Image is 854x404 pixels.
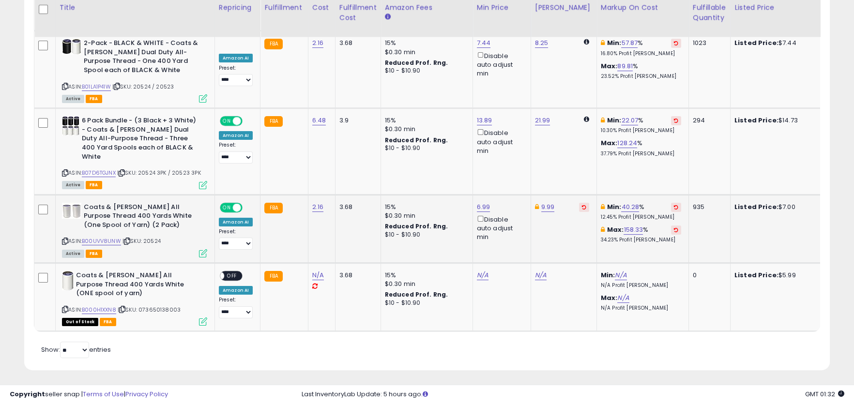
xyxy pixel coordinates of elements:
[100,318,116,326] span: FBA
[693,39,723,47] div: 1023
[62,116,207,188] div: ASIN:
[62,95,84,103] span: All listings currently available for purchase on Amazon
[241,203,257,211] span: OFF
[385,125,465,134] div: $0.30 min
[734,270,778,280] b: Listed Price:
[535,2,593,13] div: [PERSON_NAME]
[477,116,492,125] a: 13.89
[385,116,465,125] div: 15%
[601,39,681,57] div: %
[535,116,550,125] a: 21.99
[82,169,116,177] a: B07D6TGJNX
[477,202,490,212] a: 6.99
[125,389,168,399] a: Privacy Policy
[264,203,282,213] small: FBA
[615,270,626,280] a: N/A
[219,218,253,226] div: Amazon AI
[734,39,815,47] div: $7.44
[734,271,815,280] div: $5.99
[601,282,681,289] p: N/A Profit [PERSON_NAME]
[219,65,253,87] div: Preset:
[82,237,121,245] a: B00UVV8UNW
[477,214,523,242] div: Disable auto adjust min
[62,203,81,219] img: 41-hRG73dML._SL40_.jpg
[62,39,207,102] div: ASIN:
[82,306,116,314] a: B000H1XXN8
[734,202,778,211] b: Listed Price:
[112,83,174,90] span: | SKU: 20524 / 20523
[219,286,253,295] div: Amazon AI
[385,271,465,280] div: 15%
[62,116,79,135] img: 51lDpMpfoQL._SL40_.jpg
[62,271,207,325] div: ASIN:
[601,62,681,80] div: %
[219,2,257,13] div: Repricing
[477,50,523,78] div: Disable auto adjust min
[477,270,488,280] a: N/A
[312,2,331,13] div: Cost
[601,61,618,71] b: Max:
[693,116,723,125] div: 294
[86,250,102,258] span: FBA
[83,389,124,399] a: Terms of Use
[805,389,844,399] span: 2025-08-14 01:32 GMT
[82,116,199,164] b: 6 Pack Bundle - (3 Black + 3 White) - Coats & [PERSON_NAME] Dual Duty All-Purpose Thread - Three ...
[624,225,643,235] a: 158.33
[241,117,257,125] span: OFF
[734,116,778,125] b: Listed Price:
[219,54,253,62] div: Amazon AI
[122,237,161,245] span: | SKU: 20524
[693,2,726,23] div: Fulfillable Quantity
[601,293,618,302] b: Max:
[221,203,233,211] span: ON
[62,203,207,256] div: ASIN:
[10,389,45,399] strong: Copyright
[264,271,282,282] small: FBA
[62,318,98,326] span: All listings that are currently out of stock and unavailable for purchase on Amazon
[601,270,615,280] b: Min:
[62,181,84,189] span: All listings currently available for purchase on Amazon
[477,2,527,13] div: Min Price
[84,203,201,232] b: Coats & [PERSON_NAME] All Purpose Thread 400 Yards White (One Spool of Yarn) (2 Pack)
[312,116,326,125] a: 6.48
[693,271,723,280] div: 0
[541,202,555,212] a: 9.99
[86,181,102,189] span: FBA
[734,38,778,47] b: Listed Price:
[385,299,465,307] div: $10 - $10.90
[621,116,638,125] a: 22.07
[60,2,211,13] div: Title
[219,131,253,140] div: Amazon AI
[693,203,723,211] div: 935
[734,203,815,211] div: $7.00
[601,203,681,221] div: %
[601,139,681,157] div: %
[264,39,282,49] small: FBA
[86,95,102,103] span: FBA
[385,203,465,211] div: 15%
[617,293,629,303] a: N/A
[385,144,465,152] div: $10 - $10.90
[535,38,549,48] a: 8.25
[621,202,639,212] a: 40.28
[601,150,681,157] p: 37.79% Profit [PERSON_NAME]
[601,305,681,312] p: N/A Profit [PERSON_NAME]
[601,73,681,80] p: 23.52% Profit [PERSON_NAME]
[219,297,253,318] div: Preset:
[82,83,111,91] a: B01LA1P41W
[62,250,84,258] span: All listings currently available for purchase on Amazon
[601,2,685,13] div: Markup on Cost
[118,306,181,314] span: | SKU: 073650138003
[477,127,523,155] div: Disable auto adjust min
[84,39,201,77] b: 2-Pack - BLACK & WHITE - Coats & [PERSON_NAME] Dual Duty All-Purpose Thread - One 400 Yard Spool ...
[734,2,818,13] div: Listed Price
[385,222,448,230] b: Reduced Prof. Rng.
[734,116,815,125] div: $14.73
[601,138,618,148] b: Max:
[601,214,681,221] p: 12.45% Profit [PERSON_NAME]
[219,142,253,164] div: Preset:
[41,345,111,354] span: Show: entries
[621,38,638,48] a: 57.87
[617,138,637,148] a: 128.24
[385,211,465,220] div: $0.30 min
